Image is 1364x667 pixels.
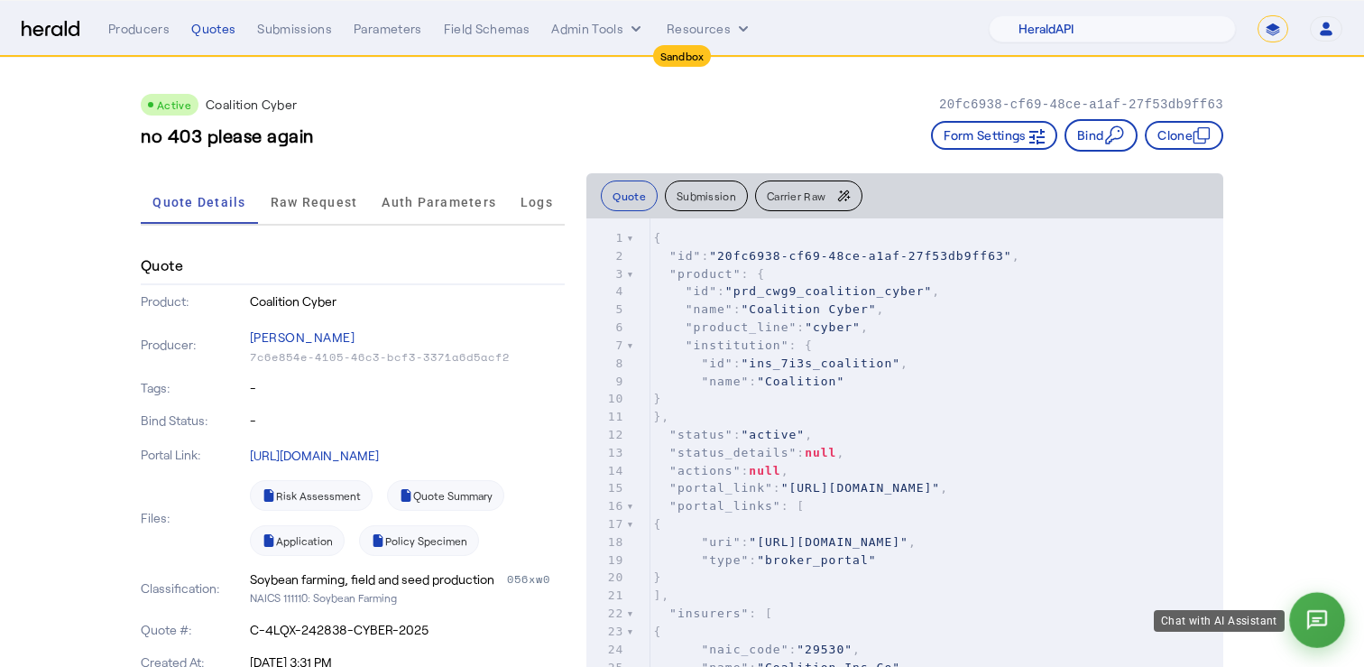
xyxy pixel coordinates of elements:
[669,499,781,513] span: "portal_links"
[382,196,496,208] span: Auth Parameters
[669,267,741,281] span: "product"
[141,255,183,276] h4: Quote
[250,570,494,588] div: Soybean farming, field and seed production
[257,20,332,38] div: Submissions
[586,319,626,337] div: 6
[669,481,773,495] span: "portal_link"
[653,446,844,459] span: : ,
[653,481,948,495] span: : ,
[939,96,1223,114] p: 20fc6938-cf69-48ce-a1af-27f53db9ff63
[669,249,701,263] span: "id"
[141,446,246,464] p: Portal Link:
[586,497,626,515] div: 16
[141,379,246,397] p: Tags:
[1154,610,1285,632] div: Chat with AI Assistant
[141,509,246,527] p: Files:
[141,336,246,354] p: Producer:
[653,643,861,656] span: : ,
[653,249,1019,263] span: : ,
[797,643,852,656] span: "29530"
[653,410,669,423] span: },
[586,390,626,408] div: 10
[191,20,235,38] div: Quotes
[586,408,626,426] div: 11
[686,302,733,316] span: "name"
[669,428,733,441] span: "status"
[686,338,789,352] span: "institution"
[586,229,626,247] div: 1
[931,121,1057,150] button: Form Settings
[586,283,626,301] div: 4
[250,525,345,556] a: Application
[805,320,861,334] span: "cyber"
[141,579,246,598] p: Classification:
[653,267,765,281] span: : {
[586,641,626,659] div: 24
[586,337,626,355] div: 7
[653,320,868,334] span: : ,
[1064,119,1138,152] button: Bind
[586,587,626,605] div: 21
[742,357,901,370] span: "ins_7i3s_coalition"
[444,20,530,38] div: Field Schemas
[653,499,805,513] span: : [
[742,428,806,441] span: "active"
[250,379,566,397] p: -
[653,588,669,602] span: ],
[742,302,877,316] span: "Coalition Cyber"
[669,464,741,477] span: "actions"
[387,480,504,511] a: Quote Summary
[755,181,862,211] button: Carrier Raw
[653,284,940,298] span: : ,
[586,605,626,623] div: 22
[725,284,933,298] span: "prd_cwg9_coalition_cyber"
[586,373,626,391] div: 9
[653,570,661,584] span: }
[141,292,246,310] p: Product:
[653,357,908,370] span: : ,
[1145,121,1223,150] button: Clone
[701,375,749,388] span: "name"
[507,570,565,588] div: 056xw0
[667,20,752,38] button: Resources dropdown menu
[250,448,379,463] a: [URL][DOMAIN_NAME]
[653,553,876,567] span: :
[653,338,813,352] span: : {
[22,21,79,38] img: Herald Logo
[141,123,314,148] h3: no 403 please again
[601,181,658,211] button: Quote
[586,301,626,319] div: 5
[250,588,566,607] p: NAICS 111110: Soybean Farming
[586,479,626,497] div: 15
[653,375,844,388] span: :
[586,515,626,533] div: 17
[250,621,566,639] p: C-4LQX-242838-CYBER-2025
[701,357,733,370] span: "id"
[586,551,626,570] div: 19
[521,196,553,208] span: Logs
[653,625,661,638] span: {
[669,607,749,620] span: "insurers"
[586,444,626,462] div: 13
[586,426,626,444] div: 12
[359,525,479,556] a: Policy Specimen
[586,569,626,587] div: 20
[653,392,661,405] span: }
[781,481,941,495] span: "[URL][DOMAIN_NAME]"
[653,607,773,620] span: : [
[271,196,358,208] span: Raw Request
[586,462,626,480] div: 14
[586,355,626,373] div: 8
[665,181,748,211] button: Submission
[250,350,566,365] p: 7c6e854e-4105-46c3-bcf3-3371a6d5acf2
[551,20,645,38] button: internal dropdown menu
[250,292,566,310] p: Coalition Cyber
[586,623,626,641] div: 23
[767,190,825,201] span: Carrier Raw
[701,535,741,549] span: "uri"
[757,553,876,567] span: "broker_portal"
[141,412,246,430] p: Bind Status:
[709,249,1011,263] span: "20fc6938-cf69-48ce-a1af-27f53db9ff63"
[653,428,813,441] span: : ,
[653,517,661,531] span: {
